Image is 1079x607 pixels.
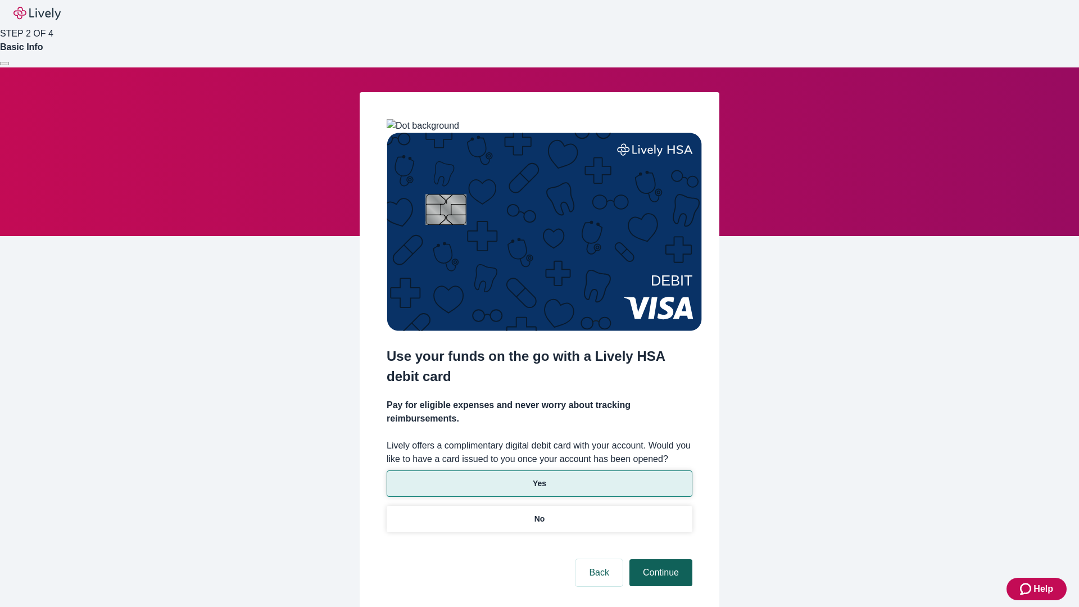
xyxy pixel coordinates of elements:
[387,439,692,466] label: Lively offers a complimentary digital debit card with your account. Would you like to have a card...
[1007,578,1067,600] button: Zendesk support iconHelp
[387,506,692,532] button: No
[387,133,702,331] img: Debit card
[13,7,61,20] img: Lively
[575,559,623,586] button: Back
[629,559,692,586] button: Continue
[387,346,692,387] h2: Use your funds on the go with a Lively HSA debit card
[534,513,545,525] p: No
[1020,582,1033,596] svg: Zendesk support icon
[387,470,692,497] button: Yes
[387,119,459,133] img: Dot background
[1033,582,1053,596] span: Help
[533,478,546,490] p: Yes
[387,398,692,425] h4: Pay for eligible expenses and never worry about tracking reimbursements.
